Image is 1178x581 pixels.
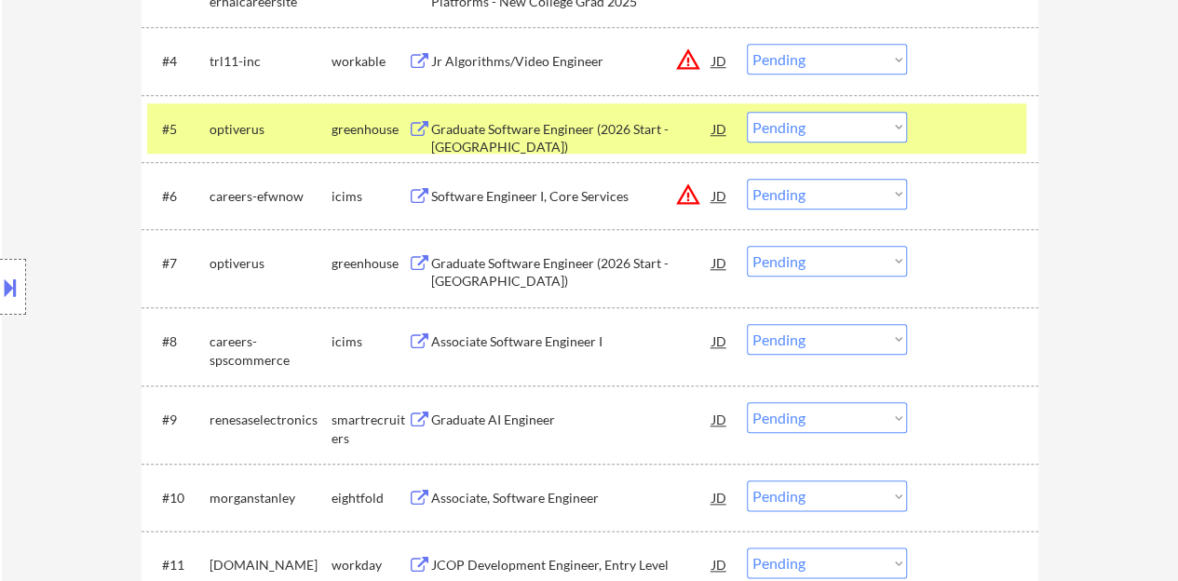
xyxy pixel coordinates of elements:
[162,556,195,574] div: #11
[332,489,408,507] div: eightfold
[431,556,712,574] div: JCOP Development Engineer, Entry Level
[431,332,712,351] div: Associate Software Engineer I
[711,324,729,358] div: JD
[431,187,712,206] div: Software Engineer I, Core Services
[332,332,408,351] div: icims
[675,182,701,208] button: warning_amber
[210,489,332,507] div: morganstanley
[711,44,729,77] div: JD
[431,411,712,429] div: Graduate AI Engineer
[162,489,195,507] div: #10
[210,556,332,574] div: [DOMAIN_NAME]
[210,52,332,71] div: trl11-inc
[332,187,408,206] div: icims
[332,411,408,447] div: smartrecruiters
[711,547,729,581] div: JD
[711,179,729,212] div: JD
[332,556,408,574] div: workday
[711,402,729,436] div: JD
[431,52,712,71] div: Jr Algorithms/Video Engineer
[711,112,729,145] div: JD
[431,254,712,290] div: Graduate Software Engineer (2026 Start - [GEOGRAPHIC_DATA])
[711,480,729,514] div: JD
[332,254,408,273] div: greenhouse
[711,246,729,279] div: JD
[332,52,408,71] div: workable
[431,120,712,156] div: Graduate Software Engineer (2026 Start - [GEOGRAPHIC_DATA])
[332,120,408,139] div: greenhouse
[675,47,701,73] button: warning_amber
[431,489,712,507] div: Associate, Software Engineer
[162,52,195,71] div: #4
